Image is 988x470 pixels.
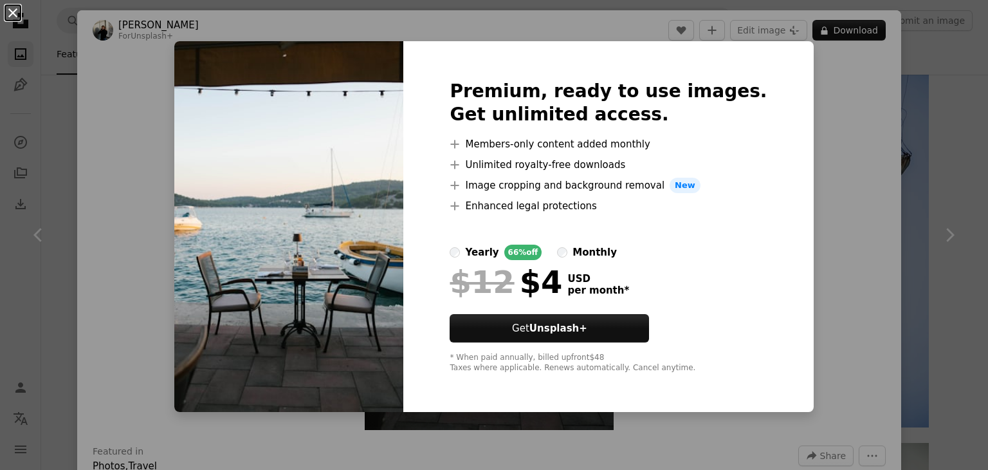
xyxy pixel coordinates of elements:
input: yearly66%off [450,247,460,258]
span: per month * [567,285,629,296]
span: New [670,178,700,193]
h2: Premium, ready to use images. Get unlimited access. [450,80,767,126]
li: Enhanced legal protections [450,198,767,214]
div: yearly [465,245,499,260]
div: $4 [450,265,562,299]
span: $12 [450,265,514,299]
li: Members-only content added monthly [450,136,767,152]
li: Image cropping and background removal [450,178,767,193]
div: 66% off [504,245,542,260]
img: premium_photo-1756175546675-f55b02bfa6e2 [174,41,403,412]
button: GetUnsplash+ [450,314,649,343]
input: monthly [557,247,567,258]
strong: Unsplash+ [529,323,587,334]
span: USD [567,273,629,285]
div: * When paid annually, billed upfront $48 Taxes where applicable. Renews automatically. Cancel any... [450,353,767,373]
div: monthly [572,245,617,260]
li: Unlimited royalty-free downloads [450,157,767,173]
